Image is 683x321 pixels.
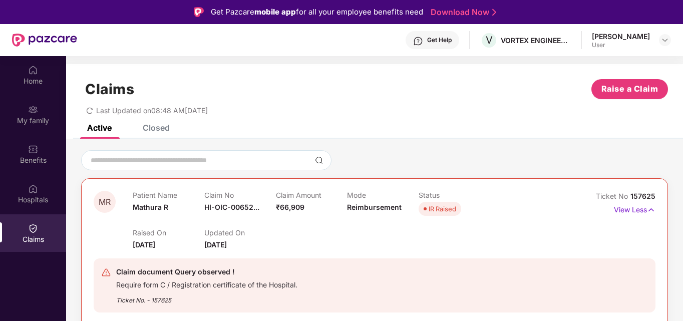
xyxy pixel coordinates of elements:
span: [DATE] [133,240,155,249]
span: HI-OIC-00652... [204,203,259,211]
p: Claim No [204,191,276,199]
a: Download Now [431,7,493,18]
img: svg+xml;base64,PHN2ZyBpZD0iRHJvcGRvd24tMzJ4MzIiIHhtbG5zPSJodHRwOi8vd3d3LnczLm9yZy8yMDAwL3N2ZyIgd2... [661,36,669,44]
img: svg+xml;base64,PHN2ZyB3aWR0aD0iMjAiIGhlaWdodD0iMjAiIHZpZXdCb3g9IjAgMCAyMCAyMCIgZmlsbD0ibm9uZSIgeG... [28,105,38,115]
span: 157625 [630,192,655,200]
span: Mathura R [133,203,168,211]
p: Raised On [133,228,204,237]
div: Claim document Query observed ! [116,266,297,278]
img: svg+xml;base64,PHN2ZyBpZD0iSG9tZSIgeG1sbnM9Imh0dHA6Ly93d3cudzMub3JnLzIwMDAvc3ZnIiB3aWR0aD0iMjAiIG... [28,65,38,75]
div: VORTEX ENGINEERING(PVT) LTD. [501,36,571,45]
div: Active [87,123,112,133]
span: Ticket No [596,192,630,200]
p: Updated On [204,228,276,237]
img: svg+xml;base64,PHN2ZyBpZD0iSGVscC0zMngzMiIgeG1sbnM9Imh0dHA6Ly93d3cudzMub3JnLzIwMDAvc3ZnIiB3aWR0aD... [413,36,423,46]
button: Raise a Claim [591,79,668,99]
span: V [486,34,493,46]
div: Get Help [427,36,452,44]
p: Mode [347,191,419,199]
img: svg+xml;base64,PHN2ZyB4bWxucz0iaHR0cDovL3d3dy53My5vcmcvMjAwMC9zdmciIHdpZHRoPSIyNCIgaGVpZ2h0PSIyNC... [101,267,111,277]
span: MR [99,198,111,206]
span: Last Updated on 08:48 AM[DATE] [96,106,208,115]
img: svg+xml;base64,PHN2ZyBpZD0iQmVuZWZpdHMiIHhtbG5zPSJodHRwOi8vd3d3LnczLm9yZy8yMDAwL3N2ZyIgd2lkdGg9Ij... [28,144,38,154]
img: svg+xml;base64,PHN2ZyBpZD0iQ2xhaW0iIHhtbG5zPSJodHRwOi8vd3d3LnczLm9yZy8yMDAwL3N2ZyIgd2lkdGg9IjIwIi... [28,223,38,233]
p: Status [419,191,490,199]
img: svg+xml;base64,PHN2ZyB4bWxucz0iaHR0cDovL3d3dy53My5vcmcvMjAwMC9zdmciIHdpZHRoPSIxNyIgaGVpZ2h0PSIxNy... [647,204,655,215]
h1: Claims [85,81,134,98]
img: svg+xml;base64,PHN2ZyBpZD0iSG9zcGl0YWxzIiB4bWxucz0iaHR0cDovL3d3dy53My5vcmcvMjAwMC9zdmciIHdpZHRoPS... [28,184,38,194]
div: IR Raised [429,204,456,214]
span: ₹66,909 [276,203,304,211]
p: Claim Amount [276,191,348,199]
div: Closed [143,123,170,133]
img: Logo [194,7,204,17]
div: Ticket No. - 157625 [116,289,297,305]
div: Get Pazcare for all your employee benefits need [211,6,423,18]
p: View Less [614,202,655,215]
span: Reimbursement [347,203,402,211]
span: Raise a Claim [601,83,658,95]
img: New Pazcare Logo [12,34,77,47]
span: [DATE] [204,240,227,249]
div: Require form C / Registration certificate of the Hospital. [116,278,297,289]
span: redo [86,106,93,115]
p: Patient Name [133,191,204,199]
img: Stroke [492,7,496,18]
div: User [592,41,650,49]
img: svg+xml;base64,PHN2ZyBpZD0iU2VhcmNoLTMyeDMyIiB4bWxucz0iaHR0cDovL3d3dy53My5vcmcvMjAwMC9zdmciIHdpZH... [315,156,323,164]
div: [PERSON_NAME] [592,32,650,41]
strong: mobile app [254,7,296,17]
